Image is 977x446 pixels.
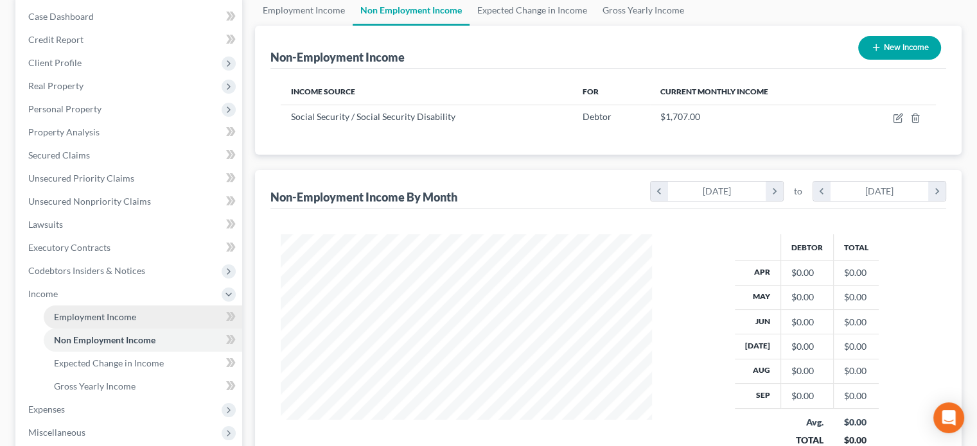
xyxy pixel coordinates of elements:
td: $0.00 [834,384,879,408]
a: Lawsuits [18,213,242,236]
div: Open Intercom Messenger [933,402,964,433]
a: Non Employment Income [44,329,242,352]
a: Secured Claims [18,144,242,167]
a: Unsecured Priority Claims [18,167,242,190]
span: Social Security / Social Security Disability [291,111,455,122]
span: Debtor [582,111,611,122]
span: Real Property [28,80,84,91]
th: [DATE] [735,334,781,359]
div: Avg. [791,416,823,429]
a: Executory Contracts [18,236,242,259]
span: Secured Claims [28,150,90,160]
span: Unsecured Nonpriority Claims [28,196,151,207]
th: Aug [735,359,781,383]
span: Employment Income [54,311,136,322]
div: [DATE] [668,182,766,201]
span: $1,707.00 [660,111,700,122]
th: Total [834,234,879,260]
td: $0.00 [834,334,879,359]
th: Apr [735,261,781,285]
div: $0.00 [791,266,823,279]
span: Executory Contracts [28,242,110,253]
span: Client Profile [28,57,82,68]
span: Income Source [291,87,355,96]
span: Expected Change in Income [54,357,164,368]
i: chevron_right [766,182,783,201]
a: Gross Yearly Income [44,375,242,398]
span: Non Employment Income [54,334,155,345]
span: Codebtors Insiders & Notices [28,265,145,276]
span: Credit Report [28,34,84,45]
div: $0.00 [791,390,823,402]
a: Unsecured Nonpriority Claims [18,190,242,213]
td: $0.00 [834,359,879,383]
i: chevron_left [813,182,831,201]
span: For [582,87,598,96]
div: $0.00 [791,291,823,304]
div: $0.00 [844,416,869,429]
span: Personal Property [28,103,101,114]
td: $0.00 [834,309,879,334]
span: Current Monthly Income [660,87,768,96]
div: [DATE] [831,182,929,201]
th: May [735,285,781,309]
div: Non-Employment Income [270,49,405,65]
div: $0.00 [791,340,823,353]
div: $0.00 [791,365,823,377]
span: Income [28,288,58,299]
td: $0.00 [834,261,879,285]
a: Employment Income [44,305,242,329]
span: Expenses [28,404,65,415]
span: Unsecured Priority Claims [28,173,134,184]
a: Property Analysis [18,121,242,144]
span: Property Analysis [28,126,100,137]
span: to [794,185,802,198]
td: $0.00 [834,285,879,309]
th: Debtor [781,234,834,260]
a: Case Dashboard [18,5,242,28]
a: Credit Report [18,28,242,51]
span: Lawsuits [28,219,63,230]
div: $0.00 [791,316,823,329]
th: Sep [735,384,781,408]
button: New Income [858,36,941,60]
span: Case Dashboard [28,11,94,22]
th: Jun [735,309,781,334]
a: Expected Change in Income [44,352,242,375]
span: Miscellaneous [28,427,85,438]
div: Non-Employment Income By Month [270,189,457,205]
i: chevron_left [651,182,668,201]
i: chevron_right [928,182,946,201]
span: Gross Yearly Income [54,381,136,391]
